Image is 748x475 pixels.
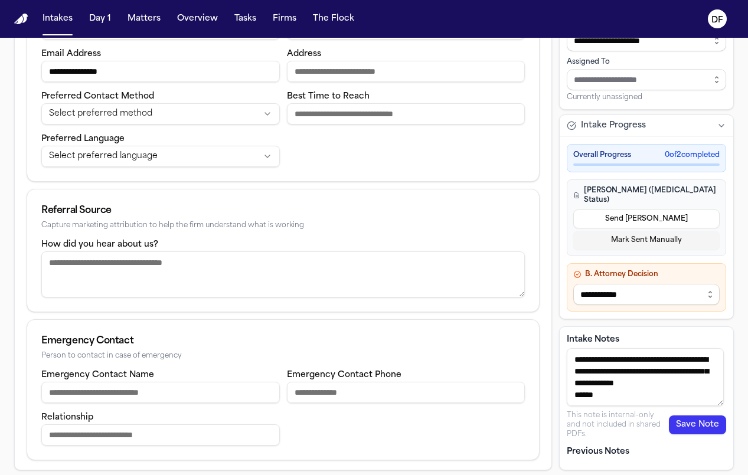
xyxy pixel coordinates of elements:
p: This note is internal-only and not included in shared PDFs. [567,411,669,439]
label: Preferred Language [41,135,125,143]
label: Address [287,50,321,58]
label: How did you hear about us? [41,240,158,249]
button: Save Note [669,415,726,434]
button: Overview [172,8,223,30]
div: Capture marketing attribution to help the firm understand what is working [41,221,525,230]
h4: [PERSON_NAME] ([MEDICAL_DATA] Status) [573,186,720,205]
div: Person to contact in case of emergency [41,352,525,361]
div: Emergency Contact [41,334,525,348]
span: Intake Progress [581,120,646,132]
label: Intake Notes [567,334,726,346]
label: Emergency Contact Name [41,371,154,379]
button: Mark Sent Manually [573,231,720,250]
textarea: Intake notes [567,348,724,406]
button: Day 1 [84,8,116,30]
span: Overall Progress [573,150,631,160]
label: Emergency Contact Phone [287,371,401,379]
button: Tasks [230,8,261,30]
input: Select firm [567,30,726,51]
button: Firms [268,8,301,30]
div: Assigned To [567,57,726,67]
div: Referral Source [41,204,525,218]
input: Assign to staff member [567,69,726,90]
a: Home [14,14,28,25]
label: Email Address [41,50,101,58]
span: 0 of 2 completed [665,150,720,160]
input: Emergency contact relationship [41,424,280,445]
input: Emergency contact phone [287,382,525,403]
button: Intakes [38,8,77,30]
span: Currently unassigned [567,93,642,102]
p: Previous Notes [567,446,726,458]
img: Finch Logo [14,14,28,25]
button: Send [PERSON_NAME] [573,209,720,228]
input: Email address [41,61,280,82]
button: Intake Progress [560,115,733,136]
input: Emergency contact name [41,382,280,403]
button: Matters [123,8,165,30]
input: Address [287,61,525,82]
label: Relationship [41,413,93,422]
label: Best Time to Reach [287,92,370,101]
button: The Flock [308,8,359,30]
label: Preferred Contact Method [41,92,154,101]
h4: B. Attorney Decision [573,270,720,279]
input: Best time to reach [287,103,525,125]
